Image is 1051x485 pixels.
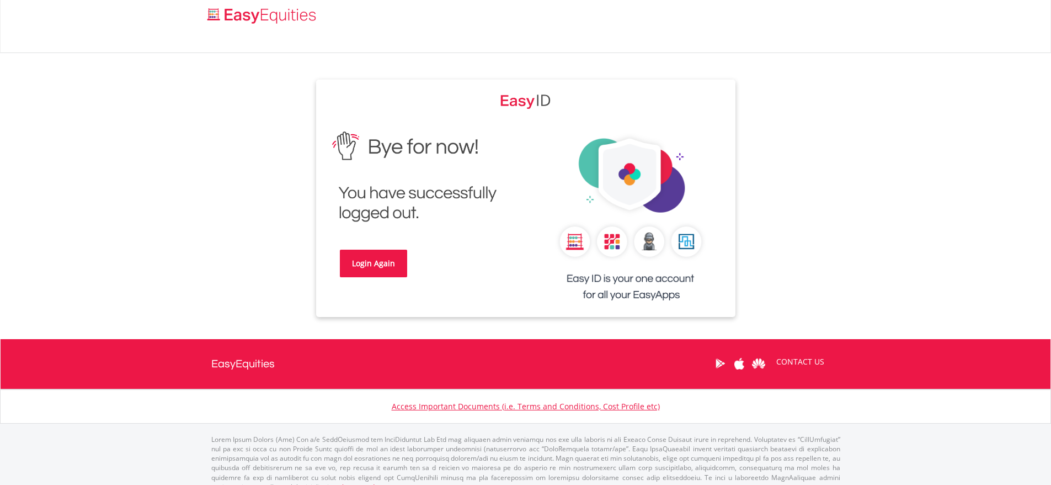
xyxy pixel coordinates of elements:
[749,346,769,381] a: Huawei
[340,250,407,277] a: Login Again
[392,401,660,412] a: Access Important Documents (i.e. Terms and Conditions, Cost Profile etc)
[500,91,551,109] img: EasyEquities
[534,124,727,317] img: EasyEquities
[324,124,518,230] img: EasyEquities
[730,346,749,381] a: Apple
[711,346,730,381] a: Google Play
[769,346,832,377] a: CONTACT US
[211,339,275,389] a: EasyEquities
[203,3,321,25] a: Home page
[205,7,321,25] img: EasyEquities_Logo.png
